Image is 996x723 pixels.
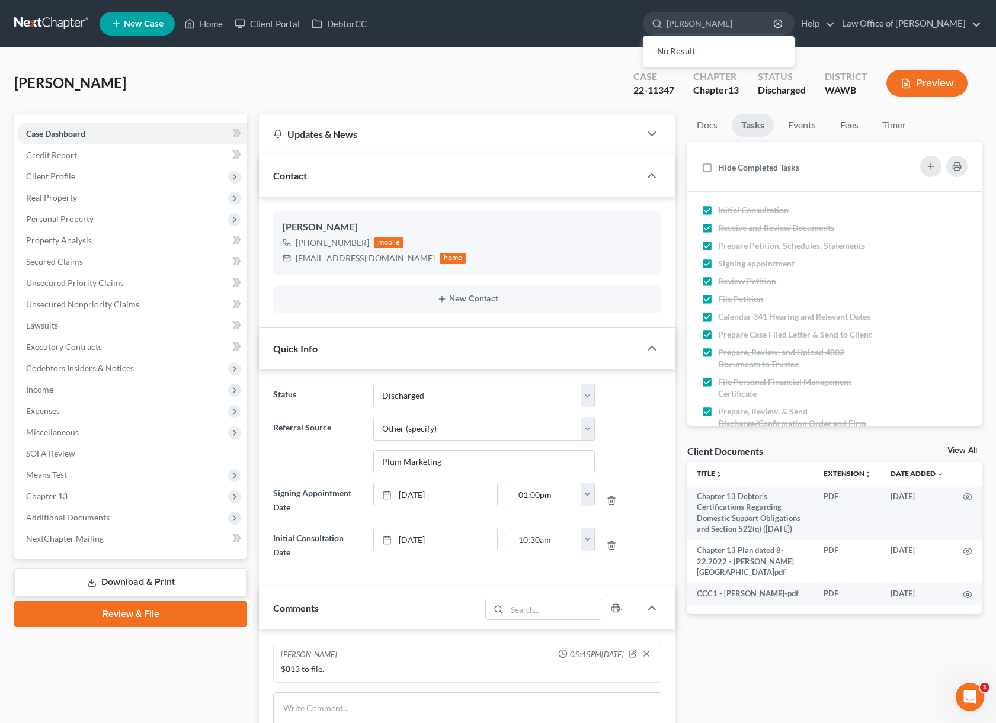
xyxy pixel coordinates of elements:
[718,276,776,286] span: Review Petition
[718,377,851,399] span: File Personal Financial Management Certificate
[17,443,247,464] a: SOFA Review
[26,128,85,139] span: Case Dashboard
[718,258,795,268] span: Signing appointment
[956,683,984,711] iframe: Intercom live chat
[891,469,944,478] a: Date Added expand_more
[26,342,102,352] span: Executory Contracts
[718,329,872,339] span: Prepare Case Filed Letter & Send to Client
[881,486,953,540] td: [DATE]
[229,13,306,34] a: Client Portal
[510,483,581,506] input: -- : --
[732,114,774,137] a: Tasks
[17,294,247,315] a: Unsecured Nonpriority Claims
[718,406,866,440] span: Prepare, Review, & Send Discharge/Confirmation Order and Firm Letter to Client
[667,12,775,34] input: Search by name...
[758,83,806,97] div: Discharged
[836,13,981,34] a: Law Office of [PERSON_NAME]
[697,469,722,478] a: Titleunfold_more
[814,486,881,540] td: PDF
[824,469,872,478] a: Extensionunfold_more
[718,223,834,233] span: Receive and Review Documents
[718,240,865,250] span: Prepare Petition, Schedules, Statements
[881,583,953,605] td: [DATE]
[283,220,652,234] div: [PERSON_NAME]
[687,114,727,137] a: Docs
[26,512,110,522] span: Additional Documents
[715,471,722,478] i: unfold_more
[17,528,247,550] a: NextChapter Mailing
[795,13,835,34] a: Help
[267,528,367,563] label: Initial Consultation Date
[864,471,872,478] i: unfold_more
[26,470,67,480] span: Means Test
[825,70,867,83] div: District
[643,36,795,67] div: - No Result -
[374,483,497,506] a: [DATE]
[687,540,814,583] td: Chapter 13 Plan dated 8-22.2022 - [PERSON_NAME][GEOGRAPHIC_DATA]pdf
[687,583,814,605] td: CCC1 - [PERSON_NAME]-pdf
[26,256,83,266] span: Secured Claims
[17,230,247,251] a: Property Analysis
[178,13,229,34] a: Home
[14,601,247,627] a: Review & File
[633,70,674,83] div: Case
[26,192,77,203] span: Real Property
[14,74,126,91] span: [PERSON_NAME]
[718,347,844,369] span: Prepare, Review, and Upload 4002 Documents to Trustee
[26,534,104,544] span: NextChapter Mailing
[886,70,968,97] button: Preview
[510,528,581,551] input: -- : --
[124,20,164,28] span: New Case
[283,294,652,304] button: New Contact
[273,602,319,613] span: Comments
[267,483,367,518] label: Signing Appointment Date
[26,150,77,160] span: Credit Report
[26,406,60,416] span: Expenses
[633,83,674,97] div: 22-11347
[26,299,139,309] span: Unsecured Nonpriority Claims
[281,663,654,675] div: $813 to file.
[26,320,58,330] span: Lawsuits
[980,683,989,692] span: 1
[14,568,247,596] a: Download & Print
[937,471,944,478] i: expand_more
[306,13,373,34] a: DebtorCC
[830,114,868,137] a: Fees
[296,237,369,249] div: [PHONE_NUMBER]
[17,336,247,358] a: Executory Contracts
[26,427,79,437] span: Miscellaneous
[693,83,739,97] div: Chapter
[374,451,594,473] input: Other Referral Source
[873,114,915,137] a: Timer
[17,144,247,166] a: Credit Report
[281,649,337,661] div: [PERSON_NAME]
[718,294,763,304] span: File Petition
[440,253,466,264] div: home
[693,70,739,83] div: Chapter
[825,83,867,97] div: WAWB
[374,528,497,551] a: [DATE]
[26,363,134,373] span: Codebtors Insiders & Notices
[17,123,247,144] a: Case Dashboard
[881,540,953,583] td: [DATE]
[570,649,624,660] span: 05:45PM[DATE]
[26,171,75,181] span: Client Profile
[17,251,247,272] a: Secured Claims
[26,235,92,245] span: Property Analysis
[374,237,403,248] div: mobile
[814,540,881,583] td: PDF
[758,70,806,83] div: Status
[507,599,601,619] input: Search...
[273,343,318,354] span: Quick Info
[26,384,53,394] span: Income
[26,491,68,501] span: Chapter 13
[273,128,626,140] div: Updates & News
[947,446,977,455] a: View All
[718,205,789,215] span: Initial Consultation
[26,278,124,288] span: Unsecured Priority Claims
[267,384,367,407] label: Status
[687,445,763,457] div: Client Documents
[17,315,247,336] a: Lawsuits
[296,252,435,264] div: [EMAIL_ADDRESS][DOMAIN_NAME]
[718,311,870,322] span: Calendar 341 Hearing and Relevant Dates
